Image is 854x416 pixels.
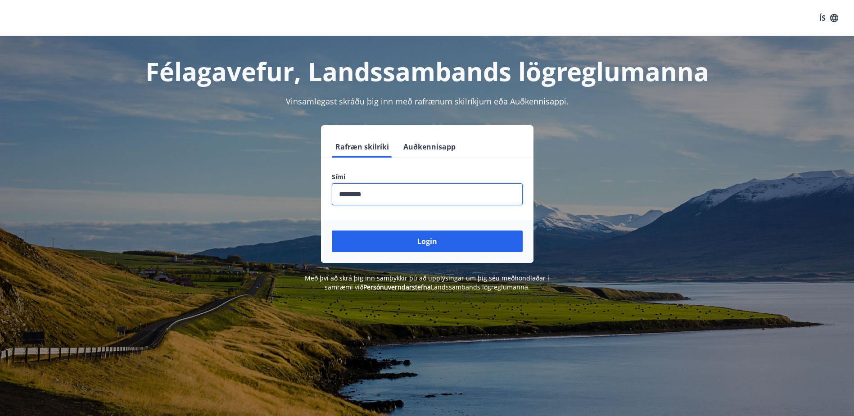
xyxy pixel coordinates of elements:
[332,172,523,181] label: Sími
[332,231,523,252] button: Login
[286,96,569,107] span: Vinsamlegast skráðu þig inn með rafrænum skilríkjum eða Auðkennisappi.
[400,136,459,158] button: Auðkennisapp
[814,10,843,26] button: ÍS
[305,274,549,291] span: Með því að skrá þig inn samþykkir þú að upplýsingar um þig séu meðhöndlaðar í samræmi við Landssa...
[332,136,393,158] button: Rafræn skilríki
[363,283,431,291] a: Persónuverndarstefna
[114,54,741,88] h1: Félagavefur, Landssambands lögreglumanna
